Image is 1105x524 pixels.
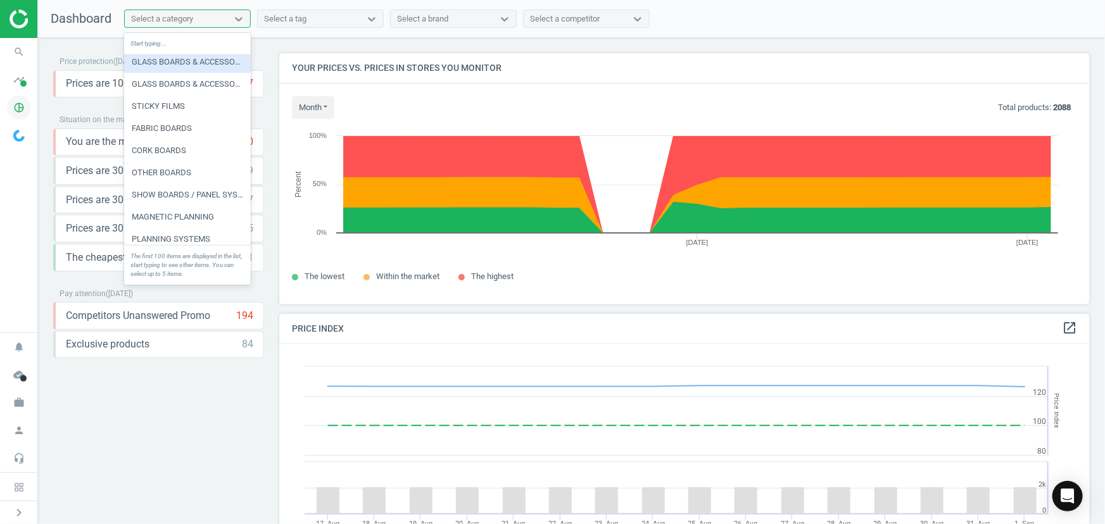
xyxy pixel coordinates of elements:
div: Open Intercom Messenger [1052,481,1083,511]
button: month [292,96,334,119]
span: ( [DATE] ) [106,289,133,298]
div: Select a tag [264,13,306,25]
span: Prices are 30% higher than the maximal [66,221,236,235]
text: 0% [317,228,327,236]
span: ( [DATE] ) [113,57,141,66]
div: grid [124,55,251,245]
span: Price protection [60,57,113,66]
tspan: Percent [294,171,303,197]
i: person [7,418,31,442]
span: Prices are 30% higher than the minimum [66,193,236,207]
div: Select a category [131,13,193,25]
div: GLASS BOARDS & ACCESSORIES [124,51,251,73]
text: 2k [1039,480,1046,489]
div: STICKY FILMS [124,96,251,117]
text: 100% [309,132,327,139]
div: GLASS BOARDS & ACCESSORIES [124,73,251,95]
i: work [7,390,31,415]
b: 2088 [1053,103,1071,112]
span: The lowest [305,271,344,281]
span: Prices are 30% below the minimum [66,164,222,178]
div: Select a brand [397,13,448,25]
div: Select a competitor [530,13,600,25]
img: wGWNvw8QSZomAAAAABJRU5ErkJggg== [13,130,25,142]
tspan: [DATE] [1016,239,1039,246]
div: 194 [236,309,253,323]
div: The first 100 items are displayed in the list, start typing to see other items. You can select up... [124,245,251,284]
span: Pay attention [60,289,106,298]
i: chevron_right [11,505,27,520]
span: Exclusive products [66,337,149,351]
span: Prices are 100% below min competitor [66,77,236,90]
div: CORK BOARDS [124,140,251,161]
text: 50% [313,180,327,187]
img: ajHJNr6hYgQAAAAASUVORK5CYII= [9,9,99,28]
i: search [7,40,31,64]
i: cloud_done [7,363,31,387]
i: open_in_new [1062,320,1077,335]
div: Start typing... [124,33,251,55]
div: 84 [242,337,253,351]
div: FABRIC BOARDS [124,118,251,139]
span: Situation on the market before repricing [60,115,195,124]
span: Competitors Unanswered Promo [66,309,210,323]
h4: Your prices vs. prices in stores you monitor [279,53,1090,83]
text: 100 [1033,417,1046,426]
i: notifications [7,335,31,359]
text: 120 [1033,388,1046,397]
i: headset_mic [7,446,31,470]
div: OTHER BOARDS [124,162,251,184]
span: The highest [471,271,514,281]
tspan: [DATE] [686,239,709,246]
button: chevron_right [3,504,35,521]
span: Within the market [376,271,439,281]
h4: Price Index [279,314,1090,344]
div: SHOW BOARDS / PANEL SYSTEMS [124,184,251,206]
span: Dashboard [51,11,111,26]
span: The cheapest price [66,251,150,265]
text: 80 [1037,447,1046,456]
div: MAGNETIC PLANNING [124,206,251,228]
tspan: Price Index [1052,394,1061,428]
i: timeline [7,68,31,92]
p: Total products: [998,102,1071,113]
text: 0 [1042,506,1046,515]
i: pie_chart_outlined [7,96,31,120]
span: You are the most expensive [66,135,188,149]
a: open_in_new [1062,320,1077,337]
div: PLANNING SYSTEMS [124,228,251,250]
